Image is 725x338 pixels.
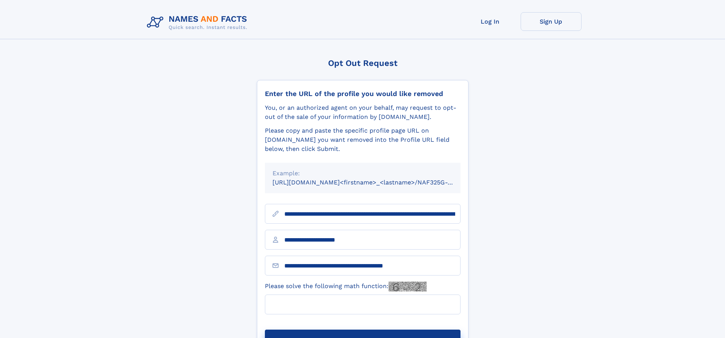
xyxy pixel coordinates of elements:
a: Sign Up [521,12,582,31]
div: Opt Out Request [257,58,468,68]
small: [URL][DOMAIN_NAME]<firstname>_<lastname>/NAF325G-xxxxxxxx [272,179,475,186]
img: Logo Names and Facts [144,12,253,33]
div: Example: [272,169,453,178]
div: Enter the URL of the profile you would like removed [265,90,460,98]
a: Log In [460,12,521,31]
div: Please copy and paste the specific profile page URL on [DOMAIN_NAME] you want removed into the Pr... [265,126,460,154]
label: Please solve the following math function: [265,282,427,292]
div: You, or an authorized agent on your behalf, may request to opt-out of the sale of your informatio... [265,103,460,122]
